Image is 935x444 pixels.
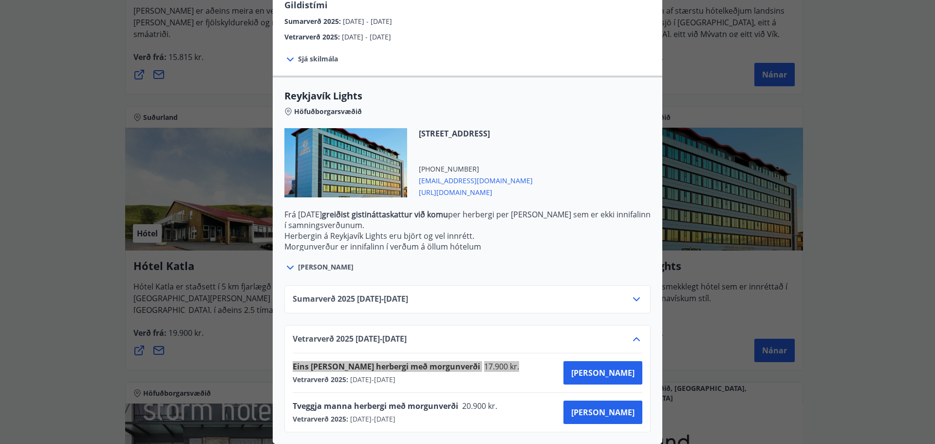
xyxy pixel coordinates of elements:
span: Sjá skilmála [298,54,338,64]
span: Höfuðborgarsvæðið [294,107,362,116]
span: Vetrarverð 2025 : [284,32,342,41]
span: [DATE] - [DATE] [343,17,392,26]
span: Reykjavík Lights [284,89,651,103]
span: [STREET_ADDRESS] [419,128,533,139]
span: Sumarverð 2025 : [284,17,343,26]
span: [PHONE_NUMBER] [419,164,533,174]
span: [DATE] - [DATE] [342,32,391,41]
span: [URL][DOMAIN_NAME] [419,186,533,197]
span: [EMAIL_ADDRESS][DOMAIN_NAME] [419,174,533,186]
